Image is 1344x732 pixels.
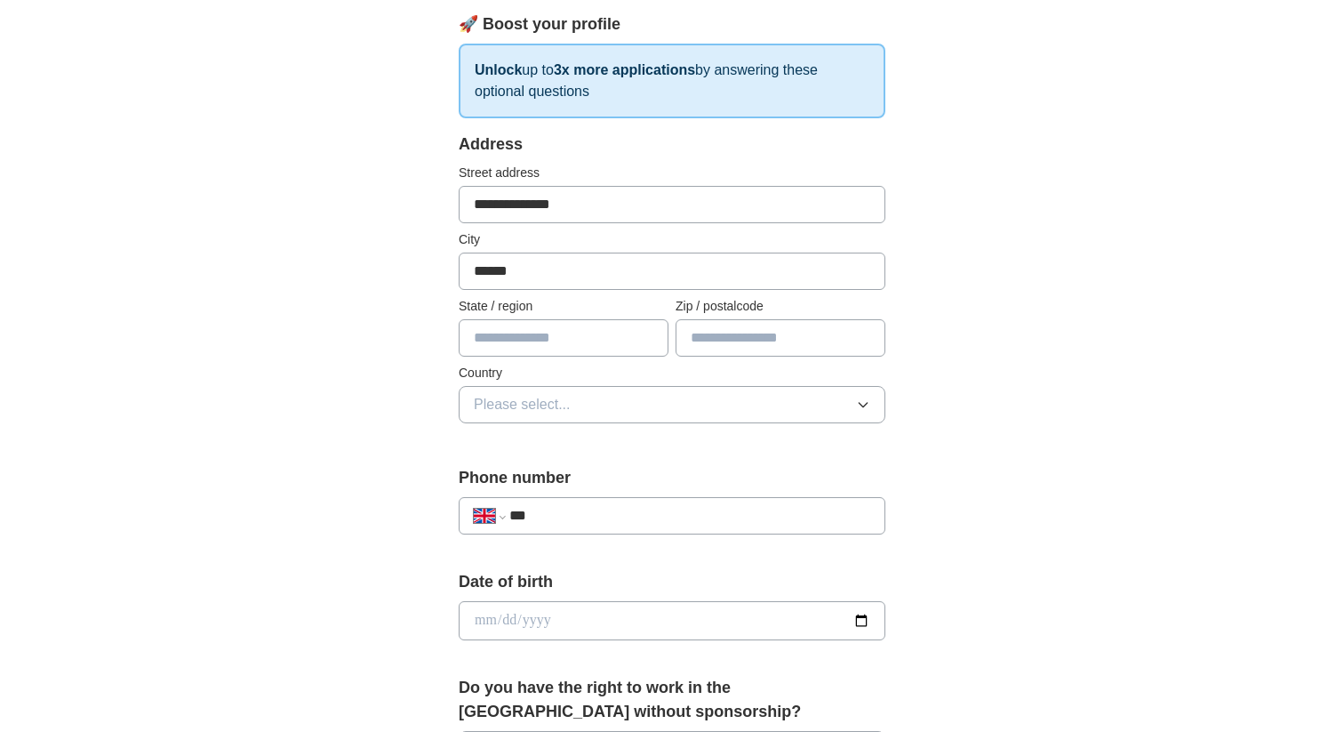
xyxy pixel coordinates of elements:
label: Phone number [459,466,885,490]
label: Country [459,364,885,382]
label: State / region [459,297,668,316]
label: Date of birth [459,570,885,594]
strong: 3x more applications [554,62,695,77]
div: 🚀 Boost your profile [459,12,885,36]
label: Zip / postalcode [676,297,885,316]
p: up to by answering these optional questions [459,44,885,118]
label: Street address [459,164,885,182]
label: City [459,230,885,249]
span: Please select... [474,394,571,415]
strong: Unlock [475,62,522,77]
button: Please select... [459,386,885,423]
div: Address [459,133,885,157]
label: Do you have the right to work in the [GEOGRAPHIC_DATA] without sponsorship? [459,676,885,724]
